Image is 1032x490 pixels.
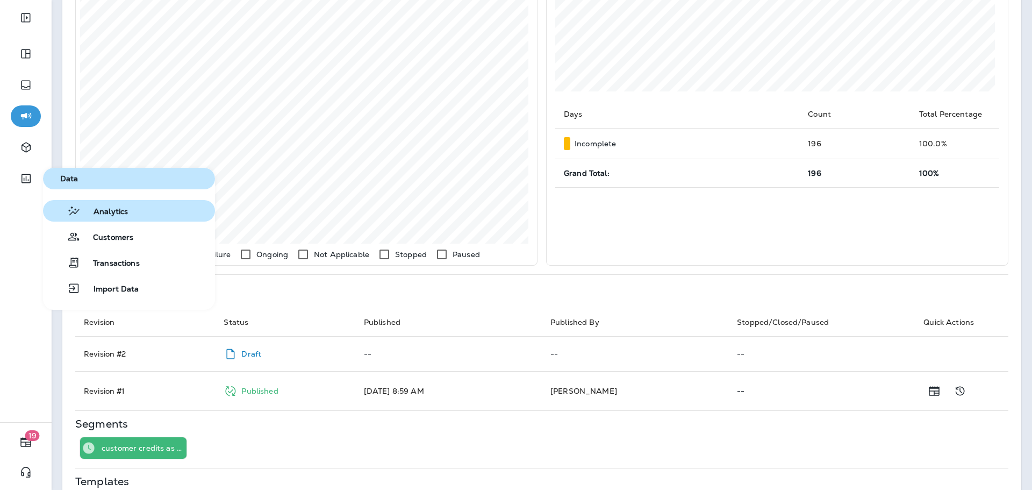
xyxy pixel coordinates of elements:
th: Total Percentage [911,100,999,129]
td: 196 [799,129,911,159]
th: Revision [75,308,215,337]
p: Draft [241,350,261,358]
p: Paused [453,250,480,259]
span: Grand Total: [564,168,610,178]
p: Ongoing [256,250,288,259]
p: Stopped [395,250,427,259]
p: -- [737,387,906,395]
th: Published [355,308,542,337]
span: 100% [919,168,940,178]
span: Data [47,174,211,183]
p: Published [241,387,278,395]
button: Analytics [43,200,215,222]
th: Count [799,100,911,129]
div: customer credits as of 10-7-25.csv [102,437,187,459]
th: Status [215,308,355,337]
div: Time Trigger [80,437,97,459]
p: Incomplete [575,139,616,148]
th: Stopped/Closed/Paused [728,308,915,337]
p: -- [364,350,533,358]
span: Transactions [80,259,140,269]
p: Templates [75,477,129,486]
p: -- [550,350,720,358]
td: 100.0 % [911,129,999,159]
th: Days [555,100,799,129]
p: customer credits as of [DATE].csv [102,444,182,452]
p: -- [737,350,906,358]
td: Revision # 1 [75,372,215,411]
td: [PERSON_NAME] [542,372,728,411]
button: Expand Sidebar [11,7,41,29]
button: Show Change Log [949,380,971,402]
p: Segments [75,420,128,428]
span: Analytics [81,207,128,217]
p: Failure [205,250,231,259]
button: Show Release Notes [923,380,945,402]
th: Published By [542,308,728,337]
p: Not Applicable [314,250,369,259]
span: Customers [80,233,133,243]
span: Import Data [81,285,139,295]
td: Revision # 2 [75,337,215,372]
span: 196 [808,168,821,178]
button: Customers [43,226,215,247]
button: Import Data [43,278,215,299]
span: 19 [25,430,40,441]
th: Quick Actions [915,308,1008,337]
button: Data [43,168,215,189]
td: [DATE] 8:59 AM [355,372,542,411]
button: Transactions [43,252,215,273]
